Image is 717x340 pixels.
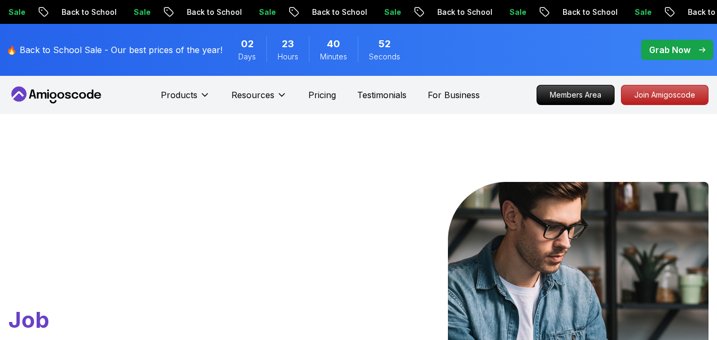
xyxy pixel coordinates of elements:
p: Sale [607,7,641,18]
span: Days [238,51,256,62]
span: Hours [278,51,298,62]
a: For Business [428,89,480,101]
p: Back to School [34,7,106,18]
a: Testimonials [357,89,407,101]
span: 2 Days [241,37,254,51]
p: 🔥 Back to School Sale - Our best prices of the year! [6,43,222,56]
p: Sale [482,7,516,18]
span: 23 Hours [282,37,294,51]
span: Seconds [369,51,400,62]
p: Grab Now [649,43,690,56]
a: Pricing [308,89,336,101]
p: Sale [231,7,265,18]
button: Products [161,89,210,110]
a: Members Area [537,85,615,105]
p: Sale [106,7,140,18]
p: Back to School [159,7,231,18]
p: Resources [231,89,274,101]
button: Resources [231,89,287,110]
h1: Go From Learning to Hired: Master Java, Spring Boot & Cloud Skills That Get You the [8,182,290,335]
p: Back to School [535,7,607,18]
p: Members Area [537,85,614,104]
span: Job [8,306,49,333]
p: Sale [357,7,391,18]
a: Join Amigoscode [621,85,709,105]
p: Back to School [410,7,482,18]
p: Products [161,89,197,101]
p: Back to School [284,7,357,18]
span: Minutes [320,51,347,62]
span: 40 Minutes [327,37,340,51]
span: 52 Seconds [378,37,391,51]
